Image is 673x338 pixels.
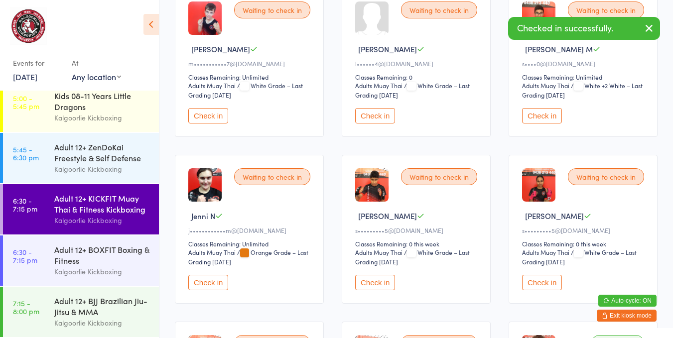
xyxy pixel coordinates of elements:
[522,275,562,290] button: Check in
[13,94,39,110] time: 5:00 - 5:45 pm
[72,71,121,82] div: Any location
[188,226,313,234] div: j••••••••••••m@[DOMAIN_NAME]
[355,81,403,90] div: Adults Muay Thai
[13,55,62,71] div: Events for
[54,266,150,277] div: Kalgoorlie Kickboxing
[522,108,562,123] button: Check in
[3,184,159,234] a: 6:30 -7:15 pmAdult 12+ KICKFIT Muay Thai & Fitness KickboxingKalgoorlie Kickboxing
[355,59,480,68] div: l••••••4@[DOMAIN_NAME]
[568,1,644,18] div: Waiting to check in
[54,244,150,266] div: Adult 12+ BOXFIT Boxing & Fitness
[3,133,159,183] a: 5:45 -6:30 pmAdult 12+ ZenDoKai Freestyle & Self DefenseKalgoorlie Kickboxing
[355,73,480,81] div: Classes Remaining: 0
[188,275,228,290] button: Check in
[358,44,417,54] span: [PERSON_NAME]
[13,197,37,213] time: 6:30 - 7:15 pm
[188,1,222,35] img: image1740196896.png
[188,81,236,90] div: Adults Muay Thai
[355,108,395,123] button: Check in
[54,193,150,215] div: Adult 12+ KICKFIT Muay Thai & Fitness Kickboxing
[188,59,313,68] div: m•••••••••••7@[DOMAIN_NAME]
[401,1,477,18] div: Waiting to check in
[188,239,313,248] div: Classes Remaining: Unlimited
[234,168,310,185] div: Waiting to check in
[355,226,480,234] div: s•••••••••5@[DOMAIN_NAME]
[522,59,647,68] div: s••••0@[DOMAIN_NAME]
[188,248,236,256] div: Adults Muay Thai
[508,17,660,40] div: Checked in successfully.
[188,108,228,123] button: Check in
[522,73,647,81] div: Classes Remaining: Unlimited
[522,168,555,202] img: image1750479486.png
[522,226,647,234] div: s•••••••••5@[DOMAIN_NAME]
[568,168,644,185] div: Waiting to check in
[54,90,150,112] div: Kids 08-11 Years Little Dragons
[3,287,159,337] a: 7:15 -8:00 pmAdult 12+ BJJ Brazilian Jiu-Jitsu & MMAKalgoorlie Kickboxing
[191,44,250,54] span: [PERSON_NAME]
[13,145,39,161] time: 5:45 - 6:30 pm
[597,310,657,322] button: Exit kiosk mode
[401,168,477,185] div: Waiting to check in
[13,248,37,264] time: 6:30 - 7:15 pm
[3,82,159,132] a: 5:00 -5:45 pmKids 08-11 Years Little DragonsKalgoorlie Kickboxing
[54,215,150,226] div: Kalgoorlie Kickboxing
[355,239,480,248] div: Classes Remaining: 0 this week
[3,235,159,286] a: 6:30 -7:15 pmAdult 12+ BOXFIT Boxing & FitnessKalgoorlie Kickboxing
[72,55,121,71] div: At
[54,317,150,329] div: Kalgoorlie Kickboxing
[13,71,37,82] a: [DATE]
[191,211,215,221] span: Jenni N
[522,1,555,35] img: image1717814275.png
[355,248,403,256] div: Adults Muay Thai
[525,211,584,221] span: [PERSON_NAME]
[598,295,657,307] button: Auto-cycle: ON
[355,168,389,202] img: image1750479506.png
[234,1,310,18] div: Waiting to check in
[522,239,647,248] div: Classes Remaining: 0 this week
[54,295,150,317] div: Adult 12+ BJJ Brazilian Jiu-Jitsu & MMA
[54,112,150,123] div: Kalgoorlie Kickboxing
[188,168,222,202] img: image1669289066.png
[10,7,47,45] img: Kalgoorlie Kickboxing
[54,141,150,163] div: Adult 12+ ZenDoKai Freestyle & Self Defense
[355,275,395,290] button: Check in
[522,81,569,90] div: Adults Muay Thai
[522,248,569,256] div: Adults Muay Thai
[188,73,313,81] div: Classes Remaining: Unlimited
[525,44,593,54] span: [PERSON_NAME] M
[54,163,150,175] div: Kalgoorlie Kickboxing
[358,211,417,221] span: [PERSON_NAME]
[13,299,39,315] time: 7:15 - 8:00 pm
